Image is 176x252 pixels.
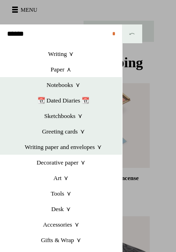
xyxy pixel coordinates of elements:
a: Writing paper and envelopes [5,139,122,155]
a: Sketchbooks [5,108,122,124]
a: Greeting cards [5,124,122,139]
a: Notebooks [5,77,122,93]
a: 📆 Dated Diaries 📆 [5,93,122,108]
button: ⤺ [122,24,142,43]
